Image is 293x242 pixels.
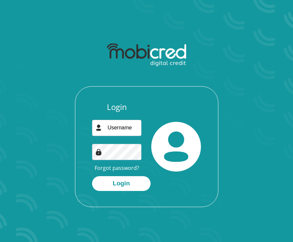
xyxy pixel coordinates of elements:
[95,164,139,172] a: Forgot password?
[92,176,151,191] button: Login
[95,124,102,131] img: user-icon image
[107,43,186,67] img: mobicred logo
[92,120,142,136] input: Username
[92,102,142,112] h3: Login
[95,149,102,155] img: Image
